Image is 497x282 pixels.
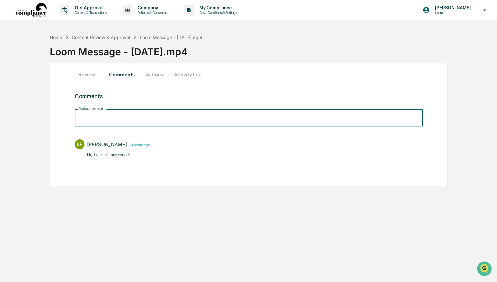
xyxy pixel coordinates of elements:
[100,70,118,78] button: See all
[140,67,169,82] button: Actions
[70,5,110,10] p: Get Approval
[53,114,80,121] span: Attestations
[140,35,203,40] div: Loom Message - [DATE].mp4
[57,88,71,93] span: [DATE]
[6,115,12,120] div: 🖐️
[132,10,171,15] p: Policies & Documents
[75,139,84,149] div: BP
[16,3,47,17] img: logo
[70,10,110,15] p: Content & Transactions
[127,142,150,147] time: Sunday, September 7, 2025 at 1:14:25 PM CDT
[4,112,44,124] a: 🖐️Preclearance
[194,5,240,10] p: My Compliance
[13,114,42,121] span: Preclearance
[110,51,118,59] button: Start new chat
[104,67,140,82] button: Comments
[13,127,41,133] span: Data Lookup
[46,142,78,147] a: Powered byPylon
[4,124,43,136] a: 🔎Data Lookup
[6,13,118,24] p: How can we help?
[430,10,474,15] p: Users
[64,143,78,147] span: Pylon
[75,93,423,100] h3: Comments
[87,152,150,158] p: Hi, there isn't any sound!​
[47,115,52,120] div: 🗄️
[54,88,56,93] span: •
[75,67,423,82] div: secondary tabs example
[6,71,43,77] div: Past conversations
[6,81,17,92] img: Jack Rasmussen
[44,112,83,124] a: 🗄️Attestations
[169,67,207,82] button: Activity Log
[29,49,106,56] div: Start new chat
[72,35,130,40] div: Content Review & Approval
[29,56,89,61] div: We're available if you need us!
[194,10,240,15] p: Data, Deadlines & Settings
[79,106,105,111] label: Write a comment...
[132,5,171,10] p: Company
[20,88,52,93] span: [PERSON_NAME]
[430,5,474,10] p: [PERSON_NAME]
[6,127,12,133] div: 🔎
[6,49,18,61] img: 1746055101610-c473b297-6a78-478c-a979-82029cc54cd1
[50,41,497,58] div: Loom Message - [DATE].mp4
[87,141,127,147] div: [PERSON_NAME]
[13,88,18,93] img: 1746055101610-c473b297-6a78-478c-a979-82029cc54cd1
[14,49,25,61] img: 8933085812038_c878075ebb4cc5468115_72.jpg
[75,67,104,82] button: Review
[476,261,494,278] iframe: Open customer support
[50,35,62,40] div: Home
